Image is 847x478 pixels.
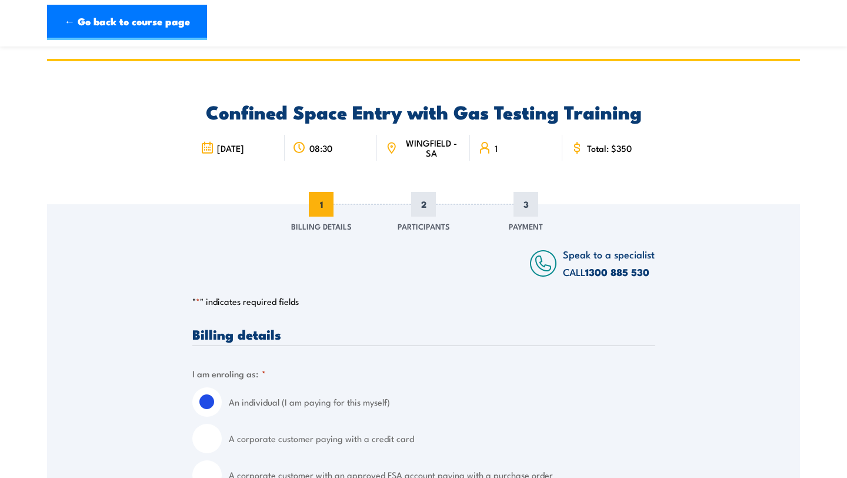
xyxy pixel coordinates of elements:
[229,424,655,453] label: A corporate customer paying with a credit card
[585,264,649,280] a: 1300 885 530
[192,327,655,341] h3: Billing details
[192,103,655,119] h2: Confined Space Entry with Gas Testing Training
[192,296,655,307] p: " " indicates required fields
[309,192,334,217] span: 1
[495,143,498,153] span: 1
[587,143,632,153] span: Total: $350
[47,5,207,40] a: ← Go back to course page
[513,192,538,217] span: 3
[192,367,266,380] legend: I am enroling as:
[563,247,655,279] span: Speak to a specialist CALL
[398,220,450,232] span: Participants
[411,192,436,217] span: 2
[309,143,332,153] span: 08:30
[217,143,244,153] span: [DATE]
[291,220,352,232] span: Billing Details
[509,220,543,232] span: Payment
[401,138,462,158] span: WINGFIELD - SA
[229,387,655,417] label: An individual (I am paying for this myself)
